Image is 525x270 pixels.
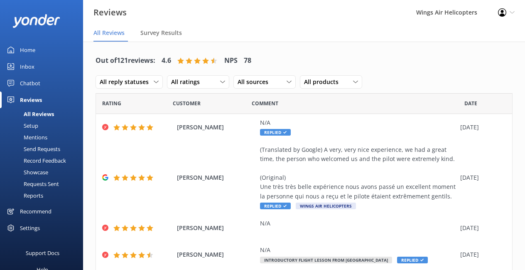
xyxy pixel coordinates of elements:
[5,131,47,143] div: Mentions
[177,250,256,259] span: [PERSON_NAME]
[20,75,40,92] div: Chatbot
[5,166,48,178] div: Showcase
[177,123,256,132] span: [PERSON_NAME]
[177,173,256,182] span: [PERSON_NAME]
[252,99,278,107] span: Question
[5,178,59,190] div: Requests Sent
[244,55,251,66] h4: 78
[173,99,201,107] span: Date
[177,223,256,233] span: [PERSON_NAME]
[5,120,83,131] a: Setup
[5,166,83,178] a: Showcase
[5,143,60,155] div: Send Requests
[26,245,59,261] div: Support Docs
[5,108,54,120] div: All Reviews
[20,42,35,58] div: Home
[20,58,34,75] div: Inbox
[5,108,83,120] a: All Reviews
[93,29,125,37] span: All Reviews
[260,219,456,228] div: N/A
[162,55,171,66] h4: 4.6
[460,123,502,132] div: [DATE]
[296,203,356,209] span: Wings Air Helicopters
[5,131,83,143] a: Mentions
[5,178,83,190] a: Requests Sent
[260,145,456,201] div: (Translated by Google) A very, very nice experience, we had a great time, the person who welcomed...
[20,92,42,108] div: Reviews
[5,190,43,201] div: Reports
[12,14,60,28] img: yonder-white-logo.png
[260,245,456,255] div: N/A
[260,203,291,209] span: Replied
[224,55,238,66] h4: NPS
[102,99,121,107] span: Date
[5,143,83,155] a: Send Requests
[5,155,66,166] div: Record Feedback
[93,6,127,19] h3: Reviews
[5,120,38,131] div: Setup
[20,220,40,236] div: Settings
[140,29,182,37] span: Survey Results
[304,77,343,87] span: All products
[20,203,52,220] div: Recommend
[171,77,205,87] span: All ratings
[96,55,155,66] h4: Out of 121 reviews:
[460,223,502,233] div: [DATE]
[5,190,83,201] a: Reports
[464,99,477,107] span: Date
[260,129,291,136] span: Replied
[260,118,456,127] div: N/A
[397,257,428,263] span: Replied
[5,155,83,166] a: Record Feedback
[460,173,502,182] div: [DATE]
[100,77,154,87] span: All reply statuses
[260,257,392,263] span: Introductory Flight Lesson from [GEOGRAPHIC_DATA]
[238,77,273,87] span: All sources
[460,250,502,259] div: [DATE]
